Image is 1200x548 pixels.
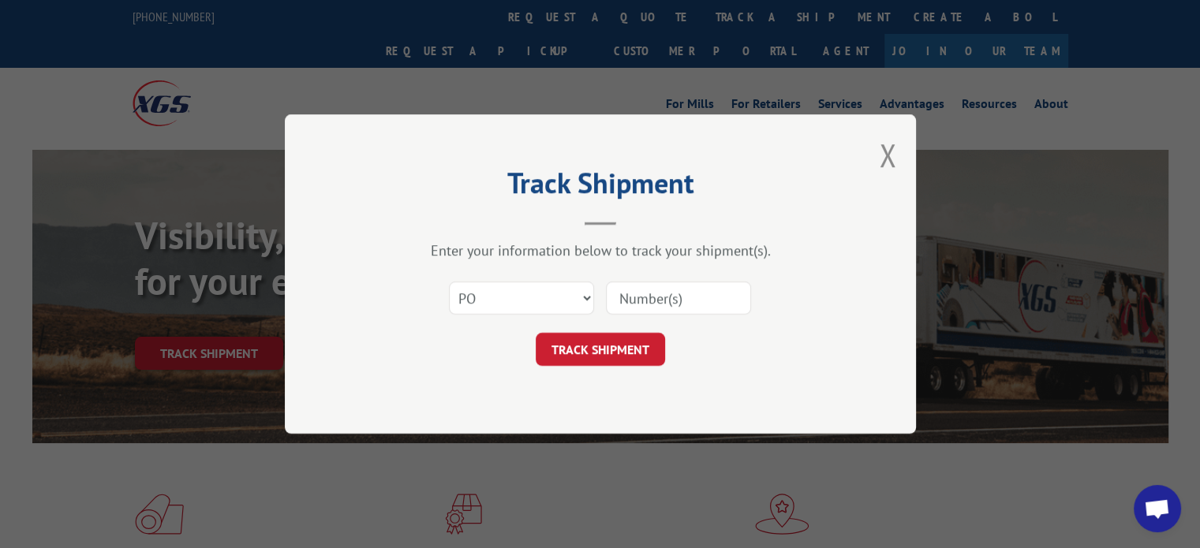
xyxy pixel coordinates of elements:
div: Enter your information below to track your shipment(s). [364,241,837,259]
h2: Track Shipment [364,172,837,202]
button: TRACK SHIPMENT [536,333,665,366]
input: Number(s) [606,281,751,315]
button: Close modal [879,134,896,176]
div: Open chat [1134,485,1181,532]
